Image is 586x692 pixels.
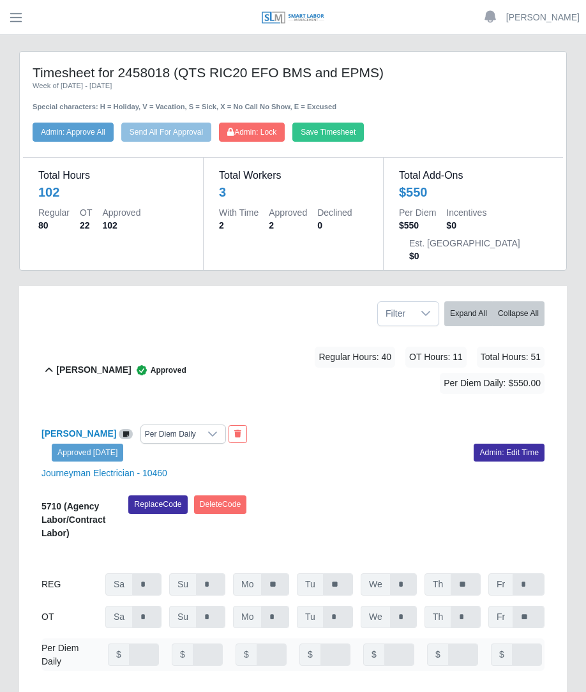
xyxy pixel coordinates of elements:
span: Th [424,573,451,596]
dd: 2 [219,219,259,232]
a: [PERSON_NAME] [41,428,116,439]
span: $ [299,643,321,666]
span: OT Hours: 11 [405,347,467,368]
dd: $0 [409,250,520,262]
a: Approved [DATE] [52,444,123,462]
dd: 102 [102,219,140,232]
span: Per Diem Daily: $550.00 [440,373,545,394]
dt: Declined [317,206,352,219]
div: 3 [219,183,368,201]
a: Admin: Edit Time [474,444,545,462]
span: Tu [297,573,324,596]
span: Sa [105,573,133,596]
span: Mo [233,606,262,628]
dt: Approved [269,206,307,219]
button: Expand All [444,301,493,326]
span: $ [363,643,385,666]
dt: Incentives [446,206,486,219]
span: $ [427,643,449,666]
span: We [361,606,391,628]
dt: OT [80,206,92,219]
button: DeleteCode [194,495,247,513]
dt: Per Diem [399,206,436,219]
div: Per Diem Daily [41,642,98,668]
span: Admin: Lock [227,128,276,137]
dd: $550 [399,219,436,232]
button: Send All For Approval [121,123,211,142]
dt: Est. [GEOGRAPHIC_DATA] [409,237,520,250]
span: Filter [378,302,413,326]
button: [PERSON_NAME] Approved Regular Hours: 40 OT Hours: 11 Total Hours: 51 Per Diem Daily: $550.00 [41,331,545,409]
dt: Total Hours [38,168,188,183]
dt: Regular [38,206,70,219]
span: Fr [488,573,513,596]
div: Per Diem Daily [141,425,200,443]
button: Admin: Approve All [33,123,114,142]
span: Th [424,606,451,628]
h4: Timesheet for 2458018 (QTS RIC20 EFO BMS and EPMS) [33,64,553,80]
span: Regular Hours: 40 [315,347,395,368]
dd: 2 [269,219,307,232]
a: View/Edit Notes [119,428,133,439]
button: End Worker & Remove from the Timesheet [229,425,247,443]
div: Week of [DATE] - [DATE] [33,80,553,91]
div: 102 [38,183,188,201]
span: We [361,573,391,596]
span: Fr [488,606,513,628]
span: Su [169,606,197,628]
dt: Approved [102,206,140,219]
dt: With Time [219,206,259,219]
dd: 80 [38,219,70,232]
button: Collapse All [492,301,545,326]
dt: Total Add-Ons [399,168,548,183]
a: Journeyman Electrician - 10460 [41,468,167,478]
div: OT [41,606,98,628]
dd: 0 [317,219,352,232]
a: [PERSON_NAME] [506,11,580,24]
div: $550 [399,183,548,201]
span: $ [491,643,513,666]
dd: $0 [446,219,486,232]
span: Su [169,573,197,596]
div: REG [41,573,98,596]
button: ReplaceCode [128,495,187,513]
span: Tu [297,606,324,628]
dd: 22 [80,219,92,232]
div: bulk actions [444,301,545,326]
dt: Total Workers [219,168,368,183]
span: Sa [105,606,133,628]
div: Special characters: H = Holiday, V = Vacation, S = Sick, X = No Call No Show, E = Excused [33,91,553,112]
span: $ [236,643,257,666]
span: Approved [131,364,186,377]
button: Admin: Lock [219,123,285,142]
b: 5710 (Agency Labor/Contract Labor) [41,501,105,538]
b: [PERSON_NAME] [56,363,131,377]
span: $ [108,643,130,666]
span: $ [172,643,193,666]
span: Mo [233,573,262,596]
button: Save Timesheet [292,123,364,142]
span: Total Hours: 51 [477,347,545,368]
img: SLM Logo [261,11,325,25]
